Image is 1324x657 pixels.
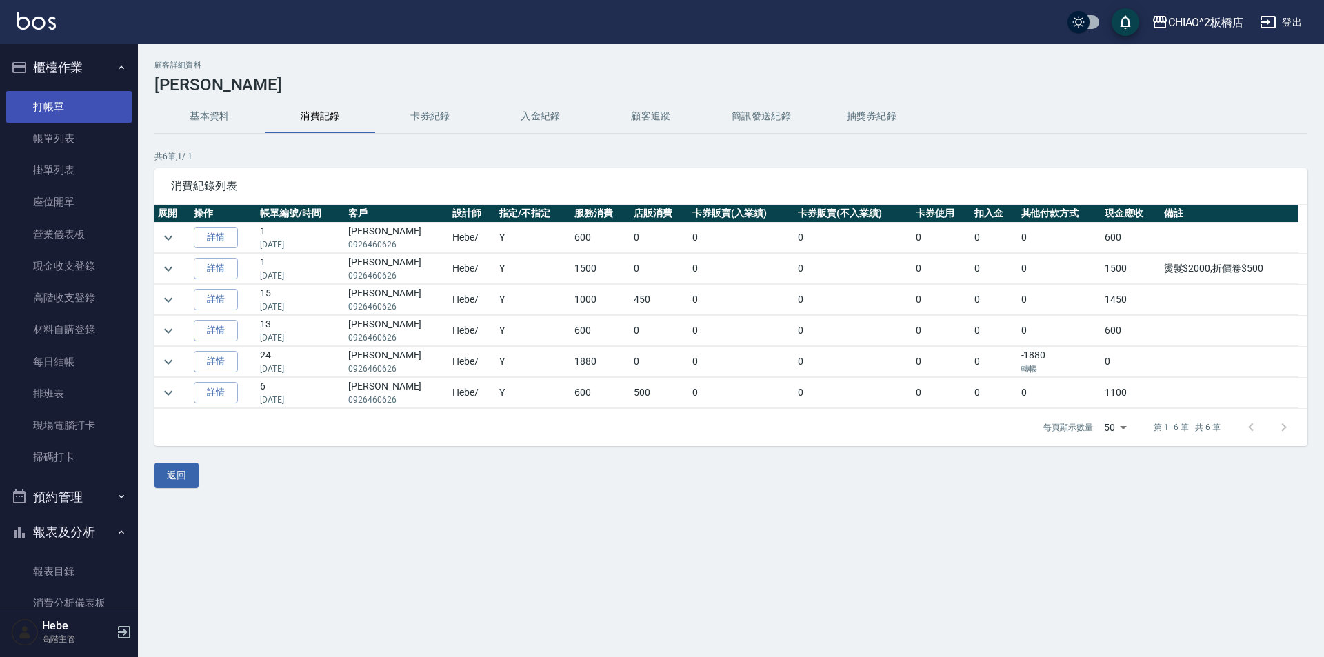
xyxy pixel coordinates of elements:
p: 0926460626 [348,363,445,375]
th: 卡券販賣(不入業績) [794,205,912,223]
img: Logo [17,12,56,30]
td: 6 [257,378,345,408]
a: 排班表 [6,378,132,410]
td: 450 [630,285,689,315]
a: 詳情 [194,320,238,341]
td: 0 [689,316,794,346]
a: 詳情 [194,227,238,248]
td: 15 [257,285,345,315]
button: 顧客追蹤 [596,100,706,133]
td: Hebe / [449,316,495,346]
td: 1500 [571,254,630,284]
td: 0 [794,378,912,408]
button: 簡訊發送紀錄 [706,100,816,133]
td: 0 [1018,316,1102,346]
p: [DATE] [260,239,341,251]
td: 0 [630,223,689,253]
span: 消費紀錄列表 [171,179,1291,193]
p: 0926460626 [348,394,445,406]
th: 備註 [1161,205,1298,223]
h3: [PERSON_NAME] [154,75,1307,94]
a: 材料自購登錄 [6,314,132,345]
td: 0 [912,378,971,408]
td: Hebe / [449,254,495,284]
td: 0 [1018,254,1102,284]
p: 轉帳 [1021,363,1099,375]
td: 0 [794,223,912,253]
td: 1880 [571,347,630,377]
th: 扣入金 [971,205,1017,223]
a: 打帳單 [6,91,132,123]
td: Y [496,378,572,408]
div: 50 [1099,409,1132,446]
button: expand row [158,290,179,310]
button: 基本資料 [154,100,265,133]
td: 1100 [1101,378,1160,408]
td: 0 [794,285,912,315]
button: 返回 [154,463,199,488]
td: 0 [912,254,971,284]
td: 500 [630,378,689,408]
a: 消費分析儀表板 [6,587,132,619]
th: 展開 [154,205,190,223]
a: 營業儀表板 [6,219,132,250]
td: 600 [571,316,630,346]
td: 0 [630,316,689,346]
p: 第 1–6 筆 共 6 筆 [1154,421,1221,434]
button: 櫃檯作業 [6,50,132,85]
td: 0 [1018,285,1102,315]
button: expand row [158,383,179,403]
button: expand row [158,352,179,372]
td: 0 [794,254,912,284]
td: Y [496,347,572,377]
a: 現金收支登錄 [6,250,132,282]
td: 0 [971,285,1017,315]
td: 燙髮$2000,折價卷$500 [1161,254,1298,284]
a: 詳情 [194,289,238,310]
p: 高階主管 [42,633,112,645]
td: 0 [689,285,794,315]
td: [PERSON_NAME] [345,254,449,284]
th: 卡券販賣(入業績) [689,205,794,223]
td: Y [496,254,572,284]
p: [DATE] [260,270,341,282]
th: 帳單編號/時間 [257,205,345,223]
td: 0 [689,378,794,408]
button: 入金紀錄 [485,100,596,133]
td: 0 [794,316,912,346]
a: 高階收支登錄 [6,282,132,314]
button: CHIAO^2板橋店 [1146,8,1250,37]
button: 報表及分析 [6,514,132,550]
th: 現金應收 [1101,205,1160,223]
td: [PERSON_NAME] [345,285,449,315]
button: 卡券紀錄 [375,100,485,133]
td: 1000 [571,285,630,315]
td: 1 [257,223,345,253]
button: 抽獎券紀錄 [816,100,927,133]
button: 預約管理 [6,479,132,515]
a: 報表目錄 [6,556,132,587]
a: 詳情 [194,351,238,372]
td: Y [496,285,572,315]
a: 掛單列表 [6,154,132,186]
td: 0 [912,347,971,377]
button: 消費記錄 [265,100,375,133]
a: 詳情 [194,258,238,279]
button: expand row [158,321,179,341]
button: save [1112,8,1139,36]
h2: 顧客詳細資料 [154,61,1307,70]
img: Person [11,618,39,646]
th: 指定/不指定 [496,205,572,223]
td: 1500 [1101,254,1160,284]
th: 客戶 [345,205,449,223]
a: 帳單列表 [6,123,132,154]
td: Hebe / [449,223,495,253]
td: 0 [912,285,971,315]
td: 0 [971,347,1017,377]
td: 0 [1101,347,1160,377]
th: 其他付款方式 [1018,205,1102,223]
td: 0 [912,223,971,253]
td: 0 [1018,223,1102,253]
a: 掃碼打卡 [6,441,132,473]
td: 24 [257,347,345,377]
